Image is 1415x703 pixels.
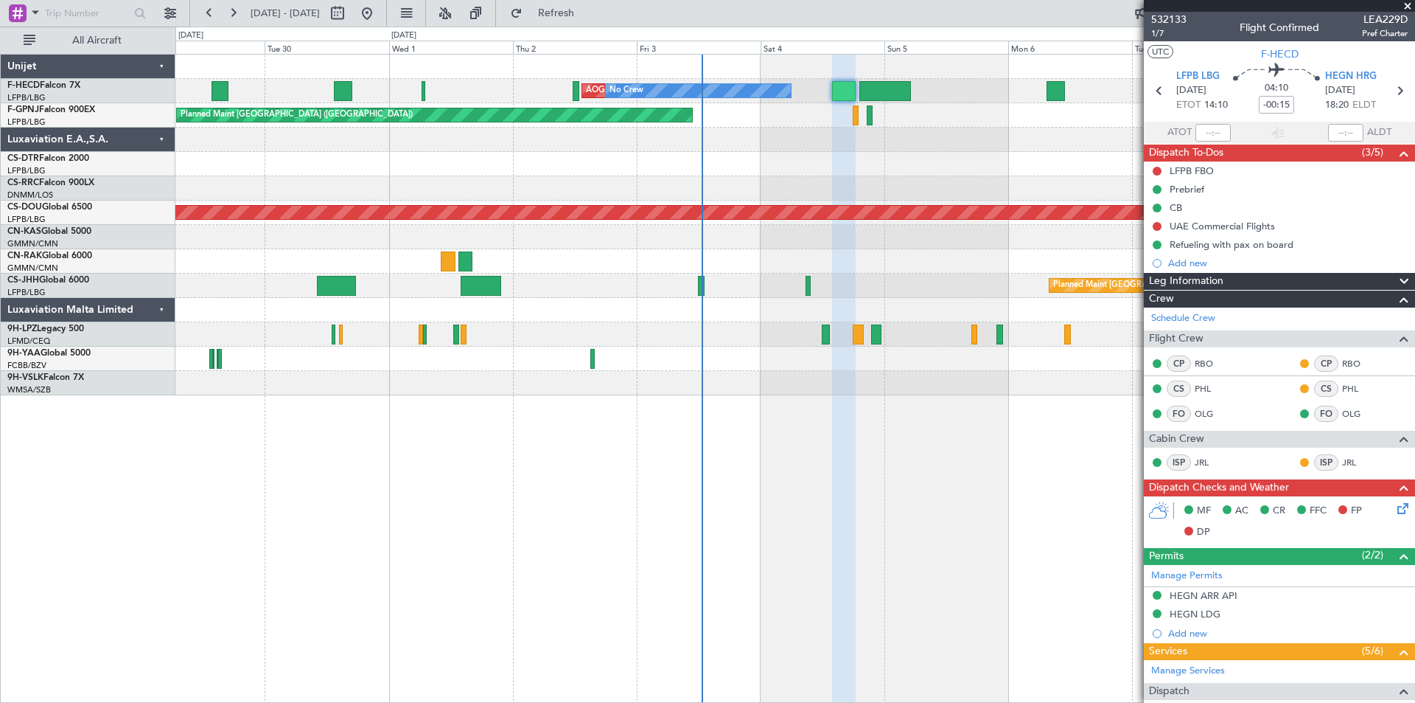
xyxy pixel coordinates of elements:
div: LFPB FBO [1170,165,1214,177]
span: CS-DTR [7,154,39,163]
div: Mon 29 [141,41,265,54]
div: CS [1314,381,1338,397]
span: (5/6) [1362,643,1383,659]
span: F-HECD [1261,46,1299,62]
div: Add new [1168,257,1408,269]
a: Manage Services [1151,664,1225,679]
div: Flight Confirmed [1240,20,1319,35]
span: DP [1197,525,1210,540]
a: WMSA/SZB [7,384,51,395]
span: Leg Information [1149,273,1223,290]
a: JRL [1342,456,1375,469]
div: Fri 3 [637,41,761,54]
a: CS-JHHGlobal 6000 [7,276,89,285]
span: F-HECD [7,81,40,90]
a: CS-DTRFalcon 2000 [7,154,89,163]
a: JRL [1195,456,1228,469]
a: CS-DOUGlobal 6500 [7,203,92,212]
div: Planned Maint [GEOGRAPHIC_DATA] ([GEOGRAPHIC_DATA]) [1053,274,1285,297]
span: CN-RAK [7,252,42,260]
a: RBO [1195,357,1228,370]
a: PHL [1195,382,1228,395]
a: LFPB/LBG [7,287,46,298]
span: ATOT [1167,125,1192,140]
div: Wed 1 [389,41,513,54]
span: [DATE] [1176,83,1206,98]
a: GMMN/CMN [7,238,58,249]
span: Dispatch Checks and Weather [1149,479,1289,496]
a: OLG [1342,407,1375,420]
a: FCBB/BZV [7,360,46,371]
div: No Crew [609,80,643,102]
span: [DATE] - [DATE] [251,7,320,20]
span: 1/7 [1151,27,1187,40]
span: 9H-LPZ [7,325,37,333]
span: CS-DOU [7,203,42,212]
span: Permits [1149,548,1184,565]
span: 04:10 [1265,81,1288,96]
span: Dispatch [1149,683,1189,700]
div: Tue 30 [265,41,388,54]
span: Crew [1149,291,1174,308]
a: LFPB/LBG [7,92,46,103]
span: CS-RRC [7,179,39,187]
a: LFPB/LBG [7,165,46,176]
span: Refresh [525,8,587,18]
a: LFPB/LBG [7,214,46,225]
span: FP [1351,504,1362,519]
div: Tue 7 [1132,41,1256,54]
span: Dispatch To-Dos [1149,145,1223,162]
div: UAE Commercial Flights [1170,220,1275,232]
div: Refueling with pax on board [1170,238,1293,251]
span: Pref Charter [1362,27,1408,40]
button: UTC [1147,45,1173,58]
span: 532133 [1151,12,1187,27]
a: 9H-YAAGlobal 5000 [7,349,91,358]
div: CS [1167,381,1191,397]
div: Thu 2 [513,41,637,54]
span: (2/2) [1362,547,1383,563]
span: CS-JHH [7,276,39,285]
a: PHL [1342,382,1375,395]
a: Manage Permits [1151,569,1223,583]
a: 9H-VSLKFalcon 7X [7,373,84,382]
span: Services [1149,643,1187,660]
div: Add new [1168,627,1408,640]
span: CN-KAS [7,227,41,236]
a: OLG [1195,407,1228,420]
span: HEGN HRG [1325,69,1377,84]
span: Cabin Crew [1149,431,1204,448]
a: Schedule Crew [1151,311,1215,326]
button: All Aircraft [16,29,160,52]
div: Sun 5 [884,41,1008,54]
a: RBO [1342,357,1375,370]
span: [DATE] [1325,83,1355,98]
span: 9H-VSLK [7,373,43,382]
div: ISP [1167,454,1191,471]
span: LFPB LBG [1176,69,1220,84]
div: [DATE] [391,30,416,42]
input: Trip Number [45,2,130,24]
div: CP [1314,356,1338,372]
a: LFPB/LBG [7,117,46,128]
div: FO [1314,406,1338,422]
span: ALDT [1367,125,1391,140]
span: ETOT [1176,98,1201,113]
div: CB [1170,201,1182,214]
div: Prebrief [1170,183,1204,195]
div: HEGN LDG [1170,608,1220,620]
a: GMMN/CMN [7,263,58,274]
div: ISP [1314,454,1338,471]
span: AC [1235,504,1248,519]
div: FO [1167,406,1191,422]
div: Planned Maint [GEOGRAPHIC_DATA] ([GEOGRAPHIC_DATA]) [181,104,413,126]
a: F-GPNJFalcon 900EX [7,105,95,114]
span: 9H-YAA [7,349,41,358]
span: (3/5) [1362,145,1383,160]
div: Sat 4 [761,41,884,54]
a: CN-KASGlobal 5000 [7,227,91,236]
a: CN-RAKGlobal 6000 [7,252,92,260]
div: HEGN ARR API [1170,589,1237,602]
div: Mon 6 [1008,41,1132,54]
a: LFMD/CEQ [7,336,50,347]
